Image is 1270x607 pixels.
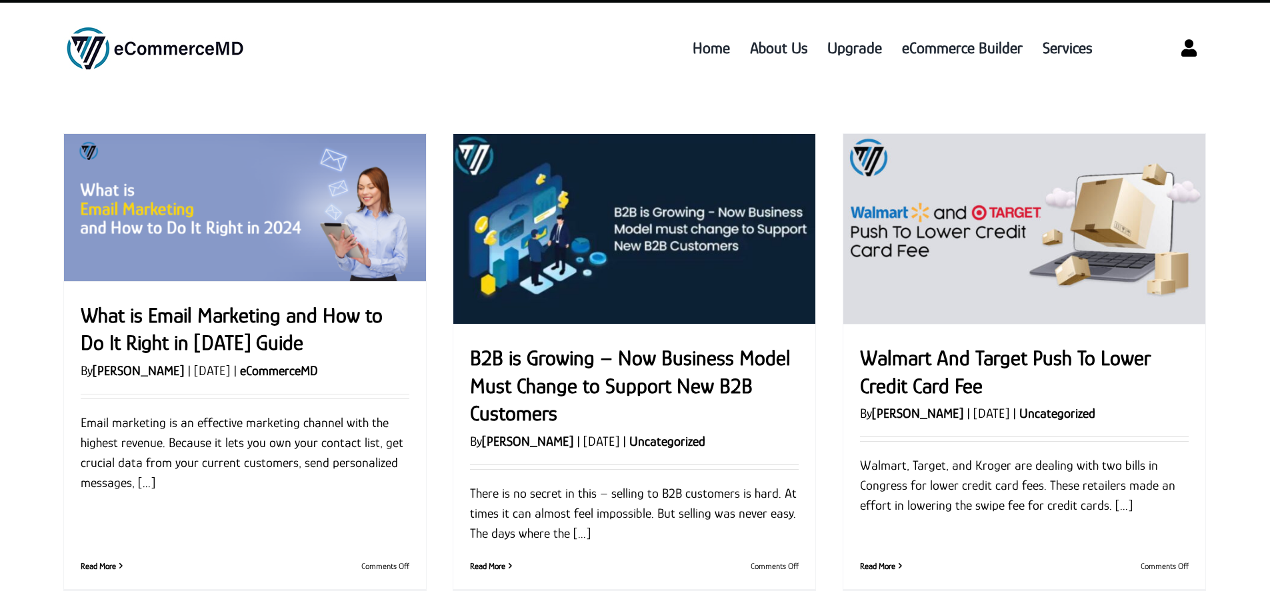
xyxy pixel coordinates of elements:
[81,360,409,380] p: By
[860,403,1189,423] p: By
[64,134,426,281] a: What is Email Marketing and How to Do It Right in 2024 Guide
[453,134,815,324] a: B2B is Growing – Now Business Model Must Change to Support New B2B Customers
[470,561,505,571] a: More on B2B is Growing – Now Business Model Must Change to Support New B2B Customers
[301,16,1102,80] nav: Menu
[827,36,882,60] span: Upgrade
[63,26,247,71] img: ecommercemd logo
[230,363,240,378] span: |
[573,434,583,448] span: |
[872,406,963,420] a: [PERSON_NAME]
[470,431,799,451] p: By
[1033,16,1102,80] a: Services
[1187,524,1270,587] iframe: chat widget
[482,434,573,448] a: [PERSON_NAME]
[619,434,629,448] span: |
[740,16,817,80] a: About Us
[240,363,318,378] a: eCommerceMD
[843,134,1205,324] a: Walmart And Target Push To Lower Credit Card Fee
[751,561,799,571] span: Comments Off
[361,561,409,571] span: Comments Off
[1043,36,1092,60] span: Services
[81,561,116,571] a: More on What is Email Marketing and How to Do It Right in 2024 Guide
[64,134,426,281] img: email marketing
[81,412,409,492] p: Email marketing is an effective marketing channel with the highest revenue. Because it lets you o...
[750,36,807,60] span: About Us
[194,363,230,378] span: [DATE]
[973,406,1009,420] span: [DATE]
[184,363,194,378] span: |
[963,406,973,420] span: |
[860,455,1189,515] p: Walmart, Target, and Kroger are dealing with two bills in Congress for lower credit card fees. Th...
[817,16,892,80] a: Upgrade
[1009,406,1019,420] span: |
[693,36,730,60] span: Home
[583,434,619,448] span: [DATE]
[1141,561,1189,571] span: Comments Off
[683,16,740,80] a: Home
[1171,31,1207,66] a: Link to https://www.ecommercemd.com/login
[860,346,1151,398] a: Walmart And Target Push To Lower Credit Card Fee
[1019,406,1095,420] a: Uncategorized
[63,25,247,40] a: ecommercemd logo
[470,346,791,425] a: B2B is Growing – Now Business Model Must Change to Support New B2B Customers
[629,434,705,448] a: Uncategorized
[470,483,799,543] p: There is no secret in this – selling to B2B customers is hard. At times it can almost feel imposs...
[93,363,184,378] a: [PERSON_NAME]
[81,303,383,355] a: What is Email Marketing and How to Do It Right in [DATE] Guide
[902,36,1023,60] span: eCommerce Builder
[892,16,1033,80] a: eCommerce Builder
[860,561,895,571] a: More on Walmart And Target Push To Lower Credit Card Fee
